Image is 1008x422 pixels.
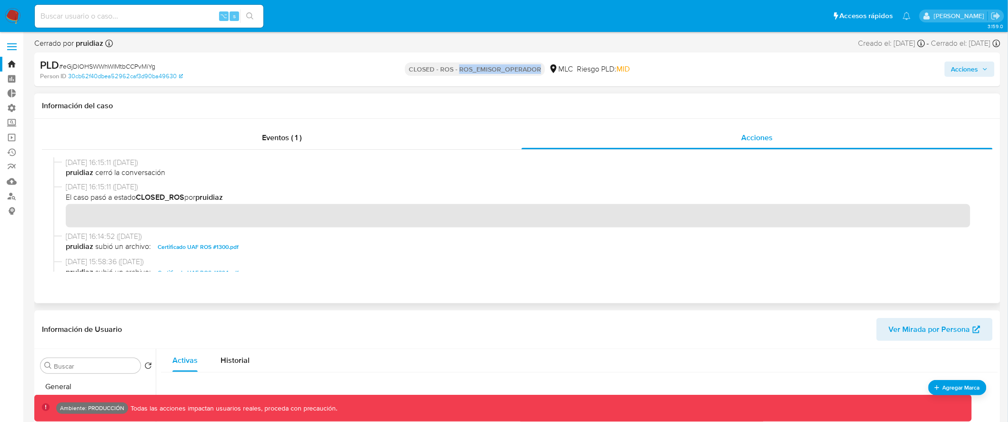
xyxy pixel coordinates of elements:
[877,318,993,341] button: Ver Mirada por Persona
[240,10,260,23] button: search-icon
[616,63,630,74] span: MID
[40,57,59,72] b: PLD
[927,38,929,49] span: -
[903,12,911,20] a: Notificaciones
[889,318,970,341] span: Ver Mirada por Persona
[74,38,103,49] b: pruidiaz
[945,62,995,77] button: Acciones
[59,62,155,71] span: # eGjDIOHSWWhWIMtbCCPvMiYg
[840,11,893,21] span: Accesos rápidos
[991,11,1001,21] a: Salir
[549,64,573,74] div: MLC
[128,404,338,413] p: Todas las acciones impactan usuarios reales, proceda con precaución.
[934,11,988,21] p: diego.assum@mercadolibre.com
[220,11,227,21] span: ⌥
[44,362,52,370] button: Buscar
[931,38,1000,49] div: Cerrado el: [DATE]
[35,10,263,22] input: Buscar usuario o caso...
[34,38,103,49] span: Cerrado por
[54,362,137,371] input: Buscar
[37,375,156,398] button: General
[405,62,545,76] p: CLOSED - ROS - ROS_EMISOR_OPERADOR
[40,72,66,81] b: Person ID
[68,72,183,81] a: 30cb62f40dbea52962caf3d90ba49630
[858,38,925,49] div: Creado el: [DATE]
[144,362,152,372] button: Volver al orden por defecto
[577,64,630,74] span: Riesgo PLD:
[741,132,773,143] span: Acciones
[951,62,978,77] span: Acciones
[42,101,993,111] h1: Información del caso
[262,132,302,143] span: Eventos ( 1 )
[60,406,124,410] p: Ambiente: PRODUCCIÓN
[233,11,236,21] span: s
[42,325,122,334] h1: Información de Usuario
